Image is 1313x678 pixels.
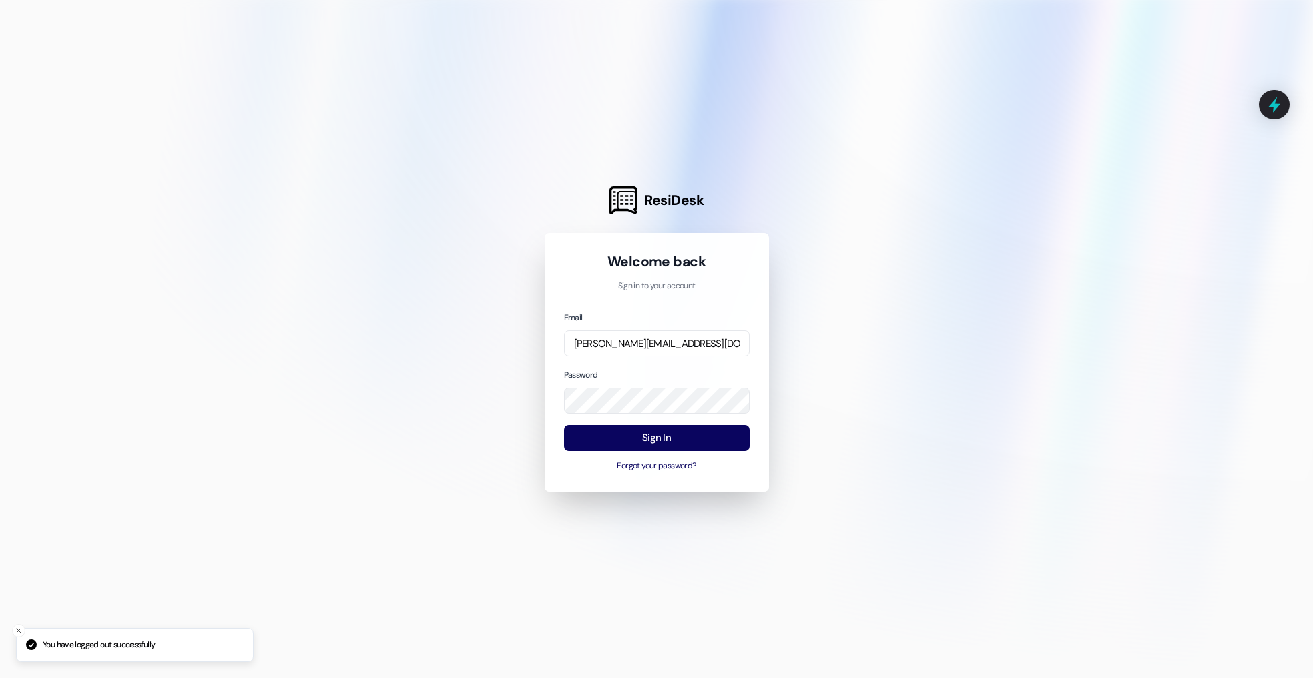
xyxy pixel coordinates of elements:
input: name@example.com [564,330,750,356]
button: Forgot your password? [564,460,750,472]
p: Sign in to your account [564,280,750,292]
label: Password [564,370,598,380]
button: Sign In [564,425,750,451]
label: Email [564,312,583,323]
img: ResiDesk Logo [609,186,637,214]
button: Close toast [12,624,25,637]
h1: Welcome back [564,252,750,271]
p: You have logged out successfully [43,639,155,651]
span: ResiDesk [644,191,704,210]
